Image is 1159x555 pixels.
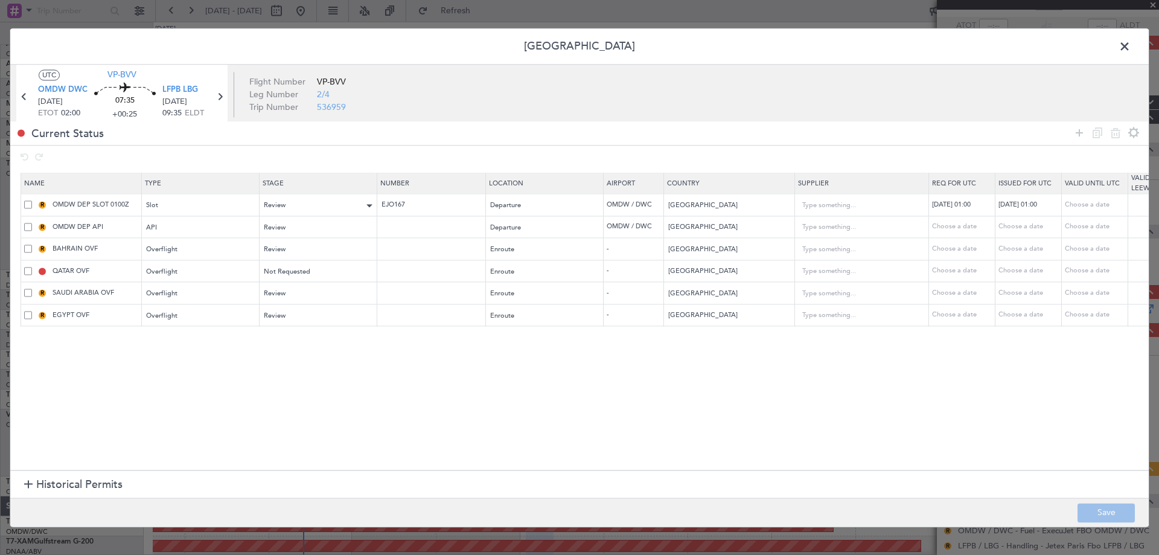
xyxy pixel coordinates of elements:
[1065,200,1128,210] div: Choose a date
[998,310,1061,321] div: Choose a date
[998,179,1052,188] span: Issued For Utc
[1065,222,1128,233] div: Choose a date
[932,244,995,254] div: Choose a date
[998,222,1061,233] div: Choose a date
[10,28,1149,65] header: [GEOGRAPHIC_DATA]
[932,310,995,321] div: Choose a date
[998,266,1061,277] div: Choose a date
[932,222,995,233] div: Choose a date
[998,244,1061,254] div: Choose a date
[998,200,1061,210] div: [DATE] 01:00
[1065,288,1128,298] div: Choose a date
[932,179,976,188] span: Req For Utc
[932,288,995,298] div: Choose a date
[1065,310,1128,321] div: Choose a date
[1065,179,1120,188] span: Valid Until Utc
[932,200,995,210] div: [DATE] 01:00
[1065,266,1128,277] div: Choose a date
[932,266,995,277] div: Choose a date
[998,288,1061,298] div: Choose a date
[1065,244,1128,254] div: Choose a date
